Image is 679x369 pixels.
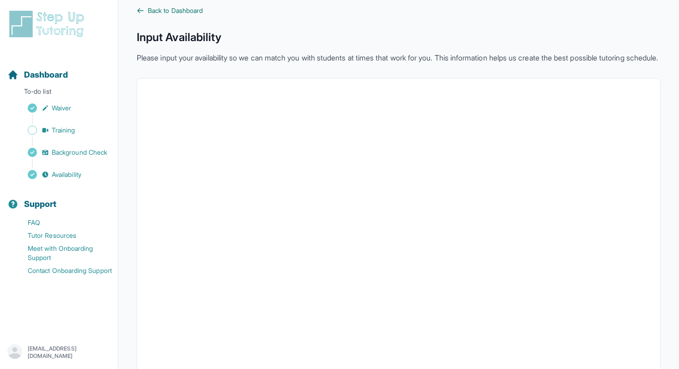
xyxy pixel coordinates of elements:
a: Back to Dashboard [137,6,661,15]
button: Dashboard [4,54,114,85]
span: Back to Dashboard [148,6,203,15]
span: Availability [52,170,81,179]
p: Please input your availability so we can match you with students at times that work for you. This... [137,52,661,63]
span: Support [24,198,57,211]
a: Contact Onboarding Support [7,264,118,277]
p: To-do list [4,87,114,100]
a: FAQ [7,216,118,229]
a: Dashboard [7,68,68,81]
span: Training [52,126,75,135]
span: Waiver [52,103,71,113]
h1: Input Availability [137,30,661,45]
button: Support [4,183,114,214]
span: Dashboard [24,68,68,81]
span: Background Check [52,148,107,157]
a: Training [7,124,118,137]
button: [EMAIL_ADDRESS][DOMAIN_NAME] [7,344,110,361]
a: Background Check [7,146,118,159]
a: Waiver [7,102,118,115]
a: Meet with Onboarding Support [7,242,118,264]
a: Tutor Resources [7,229,118,242]
p: [EMAIL_ADDRESS][DOMAIN_NAME] [28,345,110,360]
img: logo [7,9,90,39]
a: Availability [7,168,118,181]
